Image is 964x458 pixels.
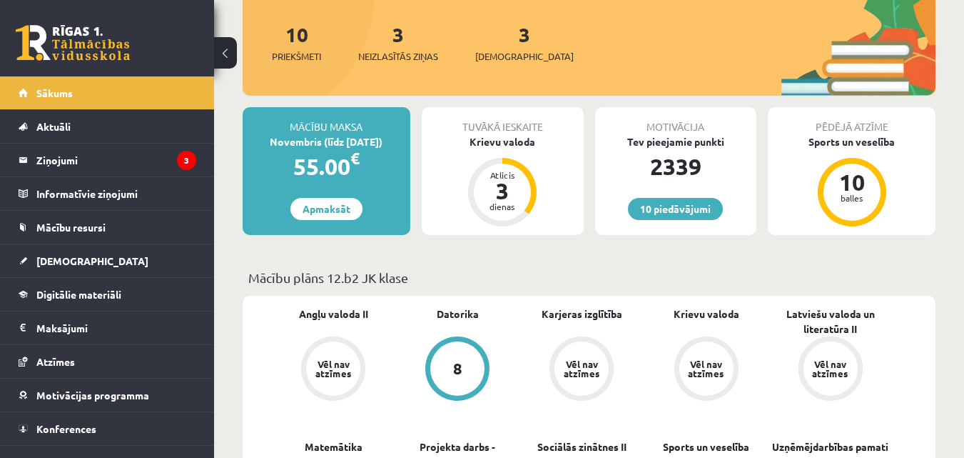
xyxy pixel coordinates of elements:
[437,307,479,322] a: Datorika
[19,76,196,109] a: Sākums
[19,345,196,378] a: Atzīmes
[686,359,726,378] div: Vēl nav atzīmes
[481,202,524,211] div: dienas
[768,337,893,404] a: Vēl nav atzīmes
[272,49,321,64] span: Priekšmeti
[422,107,584,134] div: Tuvākā ieskaite
[36,177,196,210] legend: Informatīvie ziņojumi
[272,21,321,64] a: 10Priekšmeti
[595,134,757,149] div: Tev pieejamie punkti
[453,361,462,377] div: 8
[537,439,626,454] a: Sociālās zinātnes II
[768,134,935,149] div: Sports un veselība
[36,221,106,234] span: Mācību resursi
[19,211,196,244] a: Mācību resursi
[831,194,873,202] div: balles
[19,177,196,210] a: Informatīvie ziņojumi
[542,307,622,322] a: Karjeras izglītība
[36,86,73,99] span: Sākums
[519,337,644,404] a: Vēl nav atzīmes
[19,379,196,412] a: Motivācijas programma
[19,412,196,445] a: Konferences
[831,171,873,194] div: 10
[768,107,935,134] div: Pēdējā atzīme
[36,422,96,435] span: Konferences
[395,337,519,404] a: 8
[271,337,395,404] a: Vēl nav atzīmes
[36,254,148,267] span: [DEMOGRAPHIC_DATA]
[422,134,584,229] a: Krievu valoda Atlicis 3 dienas
[243,149,410,184] div: 55.00
[290,198,362,220] a: Apmaksāt
[644,337,768,404] a: Vēl nav atzīmes
[19,244,196,277] a: [DEMOGRAPHIC_DATA]
[19,110,196,143] a: Aktuāli
[768,134,935,229] a: Sports un veselība 10 balles
[595,107,757,134] div: Motivācija
[243,134,410,149] div: Novembris (līdz [DATE])
[36,355,75,368] span: Atzīmes
[36,389,149,402] span: Motivācijas programma
[299,307,368,322] a: Angļu valoda II
[358,21,438,64] a: 3Neizlasītās ziņas
[481,171,524,179] div: Atlicis
[481,179,524,202] div: 3
[811,359,851,378] div: Vēl nav atzīmes
[628,198,723,220] a: 10 piedāvājumi
[475,49,574,64] span: [DEMOGRAPHIC_DATA]
[674,307,739,322] a: Krievu valoda
[768,307,893,337] a: Latviešu valoda un literatūra II
[595,149,757,184] div: 2339
[663,439,749,454] a: Sports un veselība
[19,144,196,176] a: Ziņojumi3
[422,134,584,149] div: Krievu valoda
[19,278,196,311] a: Digitālie materiāli
[36,288,121,301] span: Digitālie materiāli
[350,148,360,169] span: €
[19,312,196,344] a: Maksājumi
[36,312,196,344] legend: Maksājumi
[313,359,353,378] div: Vēl nav atzīmes
[475,21,574,64] a: 3[DEMOGRAPHIC_DATA]
[243,107,410,134] div: Mācību maksa
[36,144,196,176] legend: Ziņojumi
[562,359,602,378] div: Vēl nav atzīmes
[177,151,196,170] i: 3
[358,49,438,64] span: Neizlasītās ziņas
[16,25,130,61] a: Rīgas 1. Tālmācības vidusskola
[36,120,71,133] span: Aktuāli
[248,268,930,287] p: Mācību plāns 12.b2 JK klase
[305,439,362,454] a: Matemātika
